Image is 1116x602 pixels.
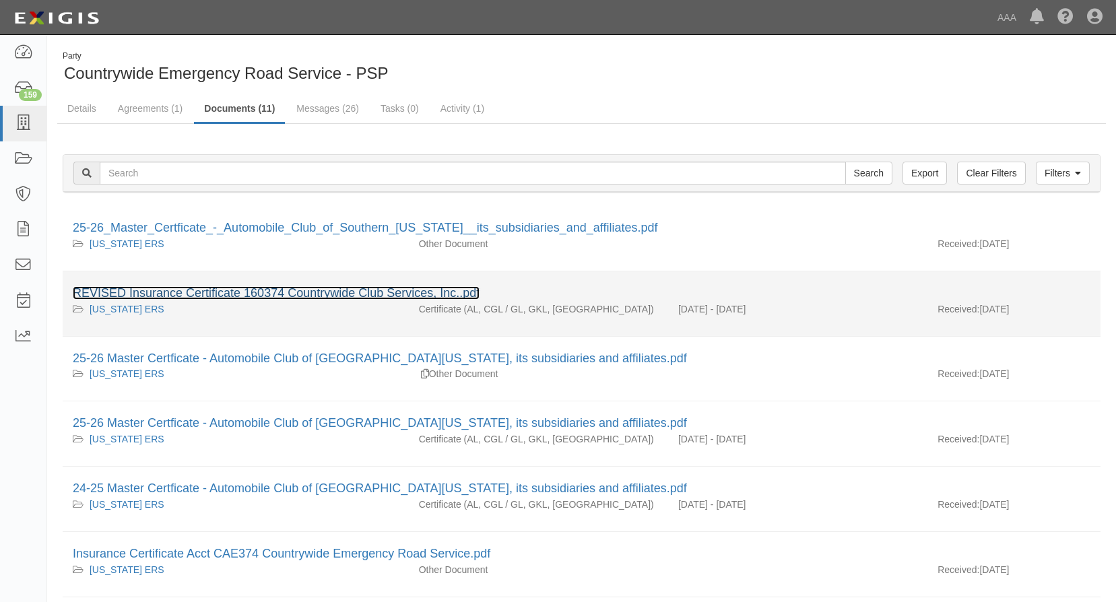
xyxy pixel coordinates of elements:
[73,545,1090,563] div: Insurance Certificate Acct CAE374 Countrywide Emergency Road Service.pdf
[938,367,979,380] p: Received:
[73,480,1090,498] div: 24-25 Master Certficate - Automobile Club of Southern California, its subsidiaries and affiliates...
[668,432,927,446] div: Effective 06/14/2024 - Expiration 06/14/2025
[409,432,668,446] div: Auto Liability Commercial General Liability / Garage Liability Garage Keepers Liability On-Hook
[73,221,658,234] a: 25-26_Master_Certficate_-_Automobile_Club_of_Southern_[US_STATE]__its_subsidiaries_and_affiliates...
[668,563,927,564] div: Effective - Expiration
[668,367,927,368] div: Effective - Expiration
[10,6,103,30] img: logo-5460c22ac91f19d4615b14bd174203de0afe785f0fc80cf4dbbc73dc1793850b.png
[63,51,389,62] div: Party
[108,95,193,122] a: Agreements (1)
[100,162,846,185] input: Search
[927,367,1101,387] div: [DATE]
[73,220,1090,237] div: 25-26_Master_Certficate_-_Automobile_Club_of_Southern_California__its_subsidiaries_and_affiliates...
[73,498,399,511] div: California ERS
[845,162,892,185] input: Search
[90,499,164,510] a: [US_STATE] ERS
[286,95,369,122] a: Messages (26)
[73,415,1090,432] div: 25-26 Master Certficate - Automobile Club of Southern California, its subsidiaries and affiliates...
[57,95,106,122] a: Details
[957,162,1025,185] a: Clear Filters
[90,564,164,575] a: [US_STATE] ERS
[73,547,490,560] a: Insurance Certificate Acct CAE374 Countrywide Emergency Road Service.pdf
[73,416,687,430] a: 25-26 Master Certficate - Automobile Club of [GEOGRAPHIC_DATA][US_STATE], its subsidiaries and af...
[991,4,1023,31] a: AAA
[73,350,1090,368] div: 25-26 Master Certficate - Automobile Club of Southern California, its subsidiaries and affiliates...
[927,498,1101,518] div: [DATE]
[927,563,1101,583] div: [DATE]
[73,237,399,250] div: California ERS
[90,368,164,379] a: [US_STATE] ERS
[73,352,687,365] a: 25-26 Master Certficate - Automobile Club of [GEOGRAPHIC_DATA][US_STATE], its subsidiaries and af...
[73,367,399,380] div: California ERS
[57,51,572,85] div: Countrywide Emergency Road Service - PSP
[90,304,164,314] a: [US_STATE] ERS
[409,367,668,380] div: Other Document
[902,162,947,185] a: Export
[90,238,164,249] a: [US_STATE] ERS
[409,498,668,511] div: Auto Liability Commercial General Liability / Garage Liability Garage Keepers Liability On-Hook
[938,498,979,511] p: Received:
[73,563,399,576] div: California ERS
[19,89,42,101] div: 159
[194,95,285,124] a: Documents (11)
[1036,162,1090,185] a: Filters
[668,237,927,238] div: Effective - Expiration
[409,237,668,250] div: Other Document
[90,434,164,444] a: [US_STATE] ERS
[73,432,399,446] div: California ERS
[370,95,429,122] a: Tasks (0)
[927,302,1101,323] div: [DATE]
[938,563,979,576] p: Received:
[938,302,979,316] p: Received:
[927,237,1101,257] div: [DATE]
[927,432,1101,453] div: [DATE]
[668,302,927,316] div: Effective 04/29/2025 - Expiration 04/29/2026
[938,432,979,446] p: Received:
[73,302,399,316] div: California ERS
[73,285,1090,302] div: REVISED Insurance Certificate 160374 Countrywide Club Services, Inc..pdf
[64,64,389,82] span: Countrywide Emergency Road Service - PSP
[409,563,668,576] div: Other Document
[430,95,494,122] a: Activity (1)
[938,237,979,250] p: Received:
[409,302,668,316] div: Auto Liability Commercial General Liability / Garage Liability Garage Keepers Liability On-Hook
[73,286,480,300] a: REVISED Insurance Certificate 160374 Countrywide Club Services, Inc..pdf
[1057,9,1074,26] i: Help Center - Complianz
[668,498,927,511] div: Effective 06/14/2024 - Expiration 06/14/2025
[421,367,429,380] div: Duplicate
[73,481,687,495] a: 24-25 Master Certficate - Automobile Club of [GEOGRAPHIC_DATA][US_STATE], its subsidiaries and af...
